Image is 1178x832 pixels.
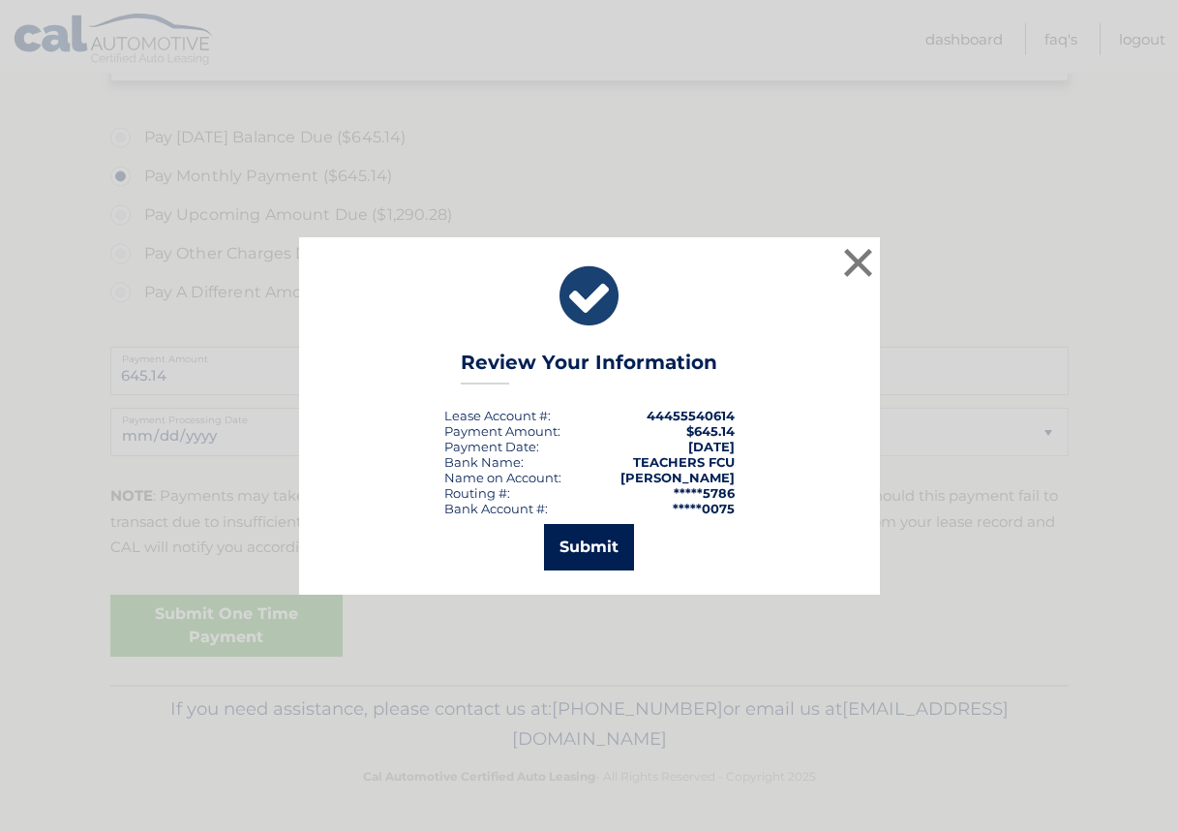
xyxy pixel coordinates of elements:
[544,524,634,570] button: Submit
[444,408,551,423] div: Lease Account #:
[444,423,560,439] div: Payment Amount:
[633,454,735,470] strong: TEACHERS FCU
[444,439,536,454] span: Payment Date
[444,454,524,470] div: Bank Name:
[444,470,561,485] div: Name on Account:
[839,243,878,282] button: ×
[461,351,717,385] h3: Review Your Information
[686,423,735,439] span: $645.14
[444,501,548,516] div: Bank Account #:
[647,408,735,423] strong: 44455540614
[444,485,510,501] div: Routing #:
[444,439,539,454] div: :
[620,470,735,485] strong: [PERSON_NAME]
[688,439,735,454] span: [DATE]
